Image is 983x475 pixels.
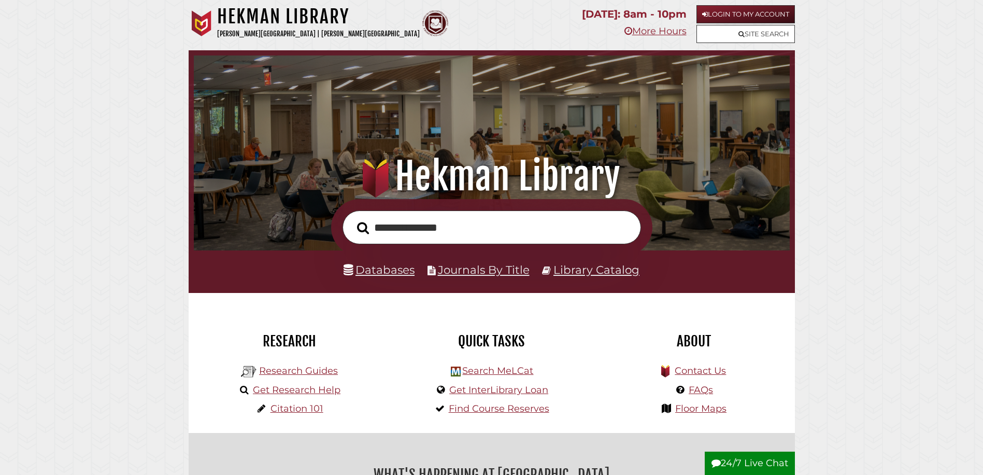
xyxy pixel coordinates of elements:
p: [PERSON_NAME][GEOGRAPHIC_DATA] | [PERSON_NAME][GEOGRAPHIC_DATA] [217,28,420,40]
h2: Quick Tasks [398,332,585,350]
a: Databases [344,263,415,276]
img: Calvin Theological Seminary [422,10,448,36]
a: Find Course Reserves [449,403,549,414]
a: Contact Us [675,365,726,376]
a: Site Search [696,25,795,43]
img: Hekman Library Logo [451,367,461,376]
img: Hekman Library Logo [241,364,257,380]
a: Citation 101 [270,403,323,414]
a: Journals By Title [438,263,530,276]
a: Login to My Account [696,5,795,23]
p: [DATE]: 8am - 10pm [582,5,687,23]
a: FAQs [689,384,713,396]
h2: About [601,332,787,350]
a: Search MeLCat [462,365,533,376]
i: Search [357,221,369,234]
img: Calvin University [189,10,215,36]
a: More Hours [624,25,687,37]
button: Search [352,219,374,237]
a: Library Catalog [553,263,639,276]
a: Research Guides [259,365,338,376]
h1: Hekman Library [217,5,420,28]
a: Get InterLibrary Loan [449,384,548,396]
h2: Research [196,332,383,350]
h1: Hekman Library [208,153,775,199]
a: Get Research Help [253,384,340,396]
a: Floor Maps [675,403,726,414]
